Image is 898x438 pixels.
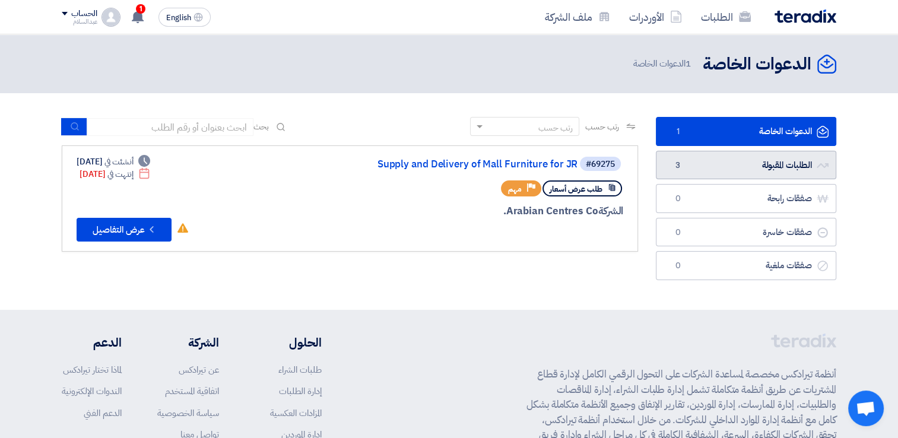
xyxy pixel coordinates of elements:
[107,168,133,180] span: إنتهت في
[703,53,811,76] h2: الدعوات الخاصة
[270,407,322,420] a: المزادات العكسية
[633,57,693,71] span: الدعوات الخاصة
[538,122,573,134] div: رتب حسب
[508,183,522,195] span: مهم
[671,227,685,239] span: 0
[179,363,219,376] a: عن تيرادكس
[656,218,836,247] a: صفقات خاسرة0
[101,8,120,27] img: profile_test.png
[340,159,577,170] a: Supply and Delivery of Mall Furniture for JR
[158,8,211,27] button: English
[598,204,624,218] span: الشركة
[620,3,691,31] a: الأوردرات
[255,334,322,351] li: الحلول
[671,193,685,205] span: 0
[157,407,219,420] a: سياسة الخصوصية
[775,9,836,23] img: Teradix logo
[691,3,760,31] a: الطلبات
[671,260,685,272] span: 0
[166,14,191,22] span: English
[656,151,836,180] a: الطلبات المقبولة3
[136,4,145,14] span: 1
[656,251,836,280] a: صفقات ملغية0
[157,334,219,351] li: الشركة
[77,155,150,168] div: [DATE]
[62,18,97,25] div: عبدالسلام
[278,363,322,376] a: طلبات الشراء
[62,385,122,398] a: الندوات الإلكترونية
[80,168,150,180] div: [DATE]
[165,385,219,398] a: اتفاقية المستخدم
[253,120,269,133] span: بحث
[671,126,685,138] span: 1
[656,184,836,213] a: صفقات رابحة0
[550,183,602,195] span: طلب عرض أسعار
[585,120,619,133] span: رتب حسب
[77,218,172,242] button: عرض التفاصيل
[656,117,836,146] a: الدعوات الخاصة1
[686,57,691,70] span: 1
[84,407,122,420] a: الدعم الفني
[87,118,253,136] input: ابحث بعنوان أو رقم الطلب
[848,391,884,426] div: Open chat
[63,363,122,376] a: لماذا تختار تيرادكس
[535,3,620,31] a: ملف الشركة
[279,385,322,398] a: إدارة الطلبات
[671,160,685,172] span: 3
[338,204,623,219] div: Arabian Centres Co.
[586,160,615,169] div: #69275
[71,9,97,19] div: الحساب
[62,334,122,351] li: الدعم
[104,155,133,168] span: أنشئت في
